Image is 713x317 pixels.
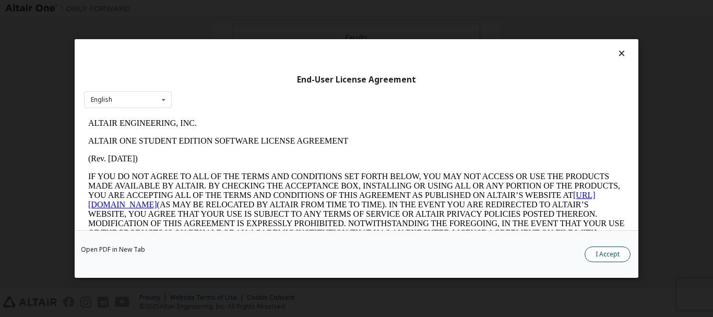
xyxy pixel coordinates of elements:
p: This Altair One Student Edition Software License Agreement (“Agreement”) is between Altair Engine... [4,141,541,179]
div: English [91,97,112,103]
p: (Rev. [DATE]) [4,40,541,49]
p: ALTAIR ENGINEERING, INC. [4,4,541,14]
p: IF YOU DO NOT AGREE TO ALL OF THE TERMS AND CONDITIONS SET FORTH BELOW, YOU MAY NOT ACCESS OR USE... [4,57,541,133]
p: ALTAIR ONE STUDENT EDITION SOFTWARE LICENSE AGREEMENT [4,22,541,31]
button: I Accept [585,246,631,262]
a: Open PDF in New Tab [81,246,145,253]
a: [URL][DOMAIN_NAME] [4,76,512,95]
div: End-User License Agreement [84,75,629,85]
